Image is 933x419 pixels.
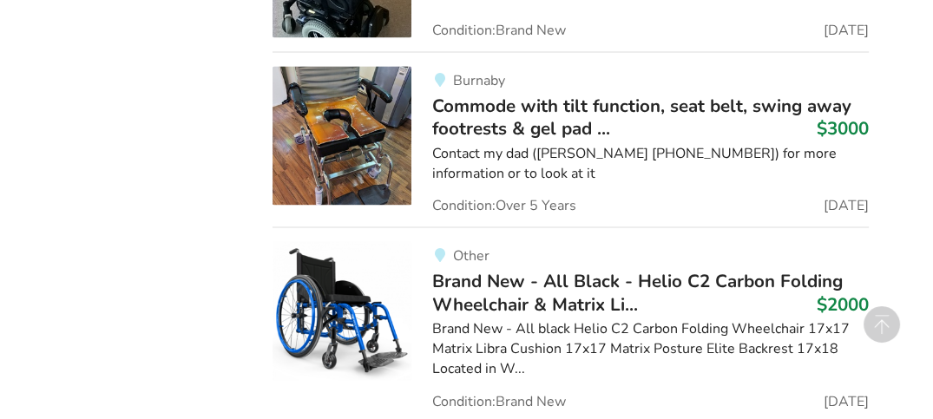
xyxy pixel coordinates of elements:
[432,144,869,184] div: Contact my dad ([PERSON_NAME] [PHONE_NUMBER]) for more information or to look at it
[817,293,869,316] h3: $2000
[432,319,869,379] div: Brand New - All black Helio C2 Carbon Folding Wheelchair 17x17 Matrix Libra Cushion 17x17 Matrix ...
[273,51,869,227] a: bathroom safety-commode with tilt function, seat belt, swing away footrests & gel pad cushionBurn...
[432,269,843,316] span: Brand New - All Black - Helio C2 Carbon Folding Wheelchair & Matrix Li...
[432,395,566,409] span: Condition: Brand New
[817,117,869,140] h3: $3000
[452,246,489,265] span: Other
[432,94,851,141] span: Commode with tilt function, seat belt, swing away footrests & gel pad ...
[452,71,504,90] span: Burnaby
[824,395,869,409] span: [DATE]
[273,66,411,205] img: bathroom safety-commode with tilt function, seat belt, swing away footrests & gel pad cushion
[824,23,869,37] span: [DATE]
[824,199,869,213] span: [DATE]
[432,23,566,37] span: Condition: Brand New
[273,241,411,380] img: mobility-brand new - all black - helio c2 carbon folding wheelchair & matrix libra cushion & matr...
[432,199,576,213] span: Condition: Over 5 Years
